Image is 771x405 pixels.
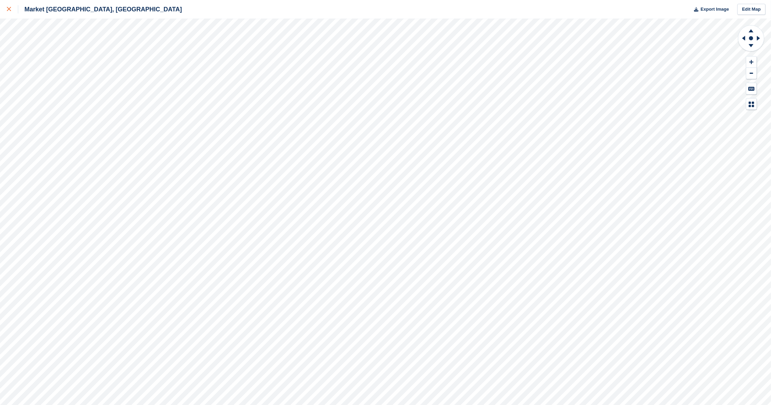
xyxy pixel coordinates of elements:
[700,6,729,13] span: Export Image
[746,56,757,68] button: Zoom In
[690,4,729,15] button: Export Image
[746,68,757,79] button: Zoom Out
[746,83,757,94] button: Keyboard Shortcuts
[746,98,757,110] button: Map Legend
[18,5,182,13] div: Market [GEOGRAPHIC_DATA], [GEOGRAPHIC_DATA]
[737,4,765,15] a: Edit Map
